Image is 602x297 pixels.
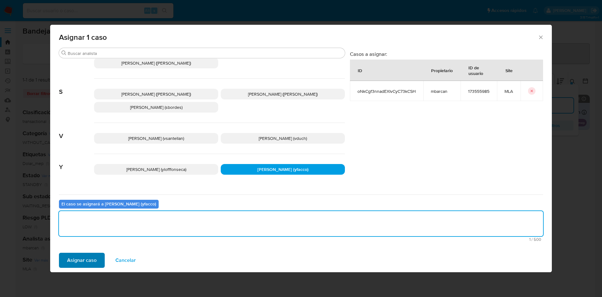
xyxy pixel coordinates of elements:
[126,166,186,172] span: [PERSON_NAME] (ylofffonseca)
[468,88,489,94] span: 173555985
[121,91,191,97] span: [PERSON_NAME] ([PERSON_NAME])
[357,88,416,94] span: oNkCgf3nnadEXIvCyC73kCSH
[59,34,538,41] span: Asignar 1 caso
[248,91,318,97] span: [PERSON_NAME] ([PERSON_NAME])
[259,135,307,141] span: [PERSON_NAME] (vduch)
[528,87,536,95] button: icon-button
[221,164,345,175] div: [PERSON_NAME] (yfacco)
[221,89,345,99] div: [PERSON_NAME] ([PERSON_NAME])
[94,102,218,113] div: [PERSON_NAME] (sbordes)
[504,88,513,94] span: MLA
[59,123,94,140] span: V
[424,63,460,78] div: Propietario
[107,253,144,268] button: Cancelar
[115,253,136,267] span: Cancelar
[59,79,94,96] span: S
[257,166,309,172] span: [PERSON_NAME] (yfacco)
[221,133,345,144] div: [PERSON_NAME] (vduch)
[59,253,105,268] button: Asignar caso
[121,60,191,66] span: [PERSON_NAME] ([PERSON_NAME])
[94,164,218,175] div: [PERSON_NAME] (ylofffonseca)
[498,63,520,78] div: Site
[538,34,543,40] button: Cerrar ventana
[67,253,97,267] span: Asignar caso
[94,89,218,99] div: [PERSON_NAME] ([PERSON_NAME])
[68,50,342,56] input: Buscar analista
[61,201,156,207] b: El caso se asignará a [PERSON_NAME] (yfacco)
[50,25,552,272] div: assign-modal
[461,60,497,81] div: ID de usuario
[61,50,66,56] button: Buscar
[350,63,370,78] div: ID
[94,58,218,68] div: [PERSON_NAME] ([PERSON_NAME])
[59,154,94,171] span: Y
[431,88,453,94] span: mbarcan
[350,51,543,57] h3: Casos a asignar:
[128,135,184,141] span: [PERSON_NAME] (vsantellan)
[94,133,218,144] div: [PERSON_NAME] (vsantellan)
[130,104,182,110] span: [PERSON_NAME] (sbordes)
[61,237,541,241] span: Máximo 500 caracteres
